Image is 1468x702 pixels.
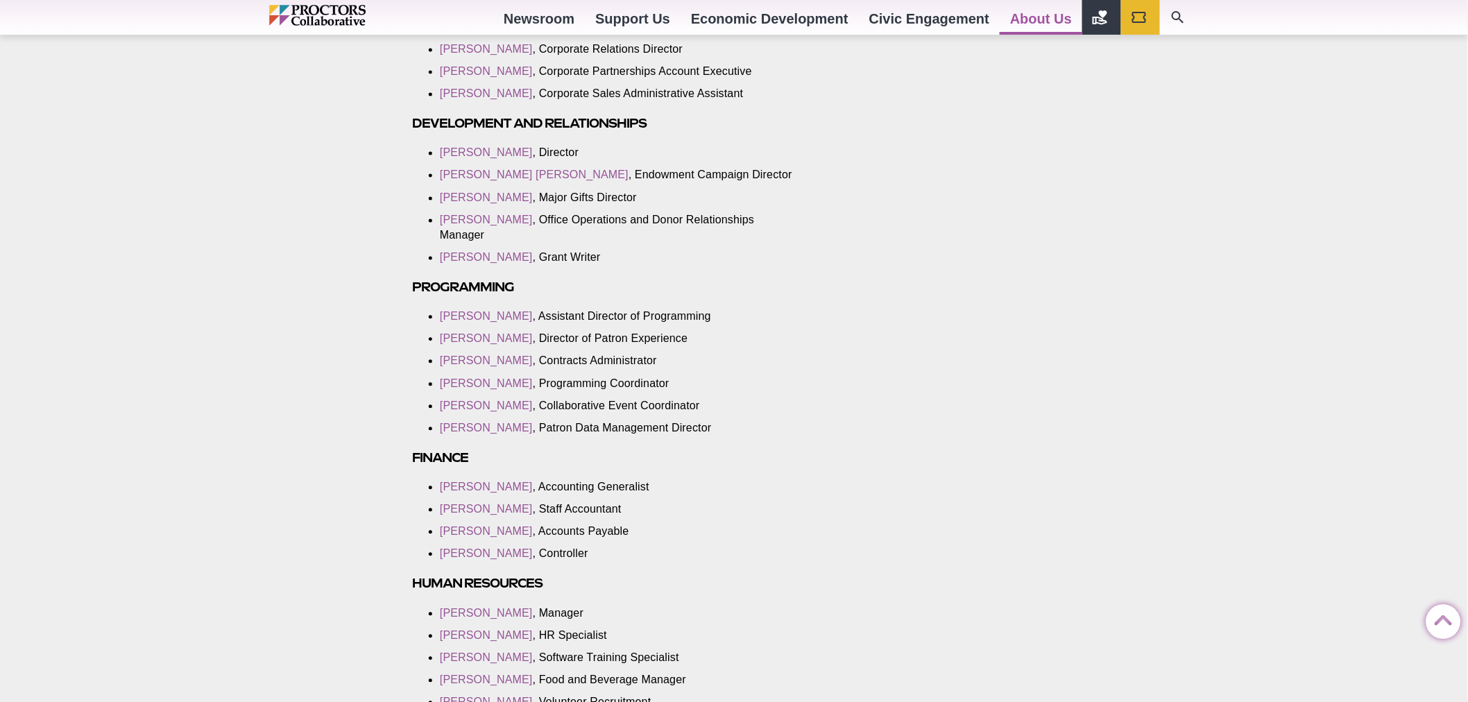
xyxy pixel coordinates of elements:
[440,169,629,181] a: [PERSON_NAME] [PERSON_NAME]
[440,355,533,367] a: [PERSON_NAME]
[440,652,533,664] a: [PERSON_NAME]
[440,252,533,264] a: [PERSON_NAME]
[440,42,799,58] li: , Corporate Relations Director
[440,630,533,642] a: [PERSON_NAME]
[440,526,533,538] a: [PERSON_NAME]
[440,332,799,347] li: , Director of Patron Experience
[440,548,533,560] a: [PERSON_NAME]
[412,450,820,466] h3: Finance
[440,628,799,644] li: , HR Specialist
[269,5,425,26] img: Proctors logo
[440,168,799,183] li: , Endowment Campaign Director
[440,421,799,436] li: , Patron Data Management Director
[412,280,820,296] h3: Programming
[440,547,799,562] li: , Controller
[440,146,799,161] li: , Director
[440,309,799,325] li: , Assistant Director of Programming
[440,44,533,55] a: [PERSON_NAME]
[440,481,533,493] a: [PERSON_NAME]
[440,65,799,80] li: , Corporate Partnerships Account Executive
[440,608,533,619] a: [PERSON_NAME]
[440,377,799,392] li: , Programming Coordinator
[440,378,533,390] a: [PERSON_NAME]
[440,422,533,434] a: [PERSON_NAME]
[412,576,820,592] h3: Human Resources
[1426,605,1454,633] a: Back to Top
[440,191,799,206] li: , Major Gifts Director
[440,66,533,78] a: [PERSON_NAME]
[440,480,799,495] li: , Accounting Generalist
[440,311,533,323] a: [PERSON_NAME]
[440,192,533,204] a: [PERSON_NAME]
[440,147,533,159] a: [PERSON_NAME]
[412,116,820,132] h3: Development and Relationships
[440,214,533,226] a: [PERSON_NAME]
[440,400,533,412] a: [PERSON_NAME]
[440,250,799,266] li: , Grant Writer
[440,673,799,688] li: , Food and Beverage Manager
[440,88,533,100] a: [PERSON_NAME]
[440,399,799,414] li: , Collaborative Event Coordinator
[440,354,799,369] li: , Contracts Administrator
[440,674,533,686] a: [PERSON_NAME]
[440,213,799,243] li: , Office Operations and Donor Relationships Manager
[440,651,799,666] li: , Software Training Specialist
[440,524,799,540] li: , Accounts Payable
[440,333,533,345] a: [PERSON_NAME]
[440,87,799,102] li: , Corporate Sales Administrative Assistant
[440,502,799,517] li: , Staff Accountant
[440,504,533,515] a: [PERSON_NAME]
[440,606,799,622] li: , Manager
